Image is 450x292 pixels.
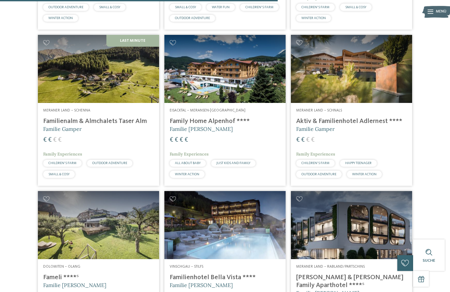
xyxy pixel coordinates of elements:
span: JUST KIDS AND FAMILY [216,161,250,165]
a: Familienhotels gesucht? Hier findet ihr die besten! Last Minute Meraner Land – Schenna Familienal... [38,35,159,186]
span: WATER FUN [212,6,230,9]
span: € [43,137,47,143]
span: OUTDOOR ADVENTURE [301,173,336,176]
span: Family Experiences [296,151,335,157]
span: Familie Gamper [296,126,335,132]
h4: Aktiv & Familienhotel Adlernest **** [296,117,407,125]
img: Familienhotels gesucht? Hier findet ihr die besten! [38,191,159,259]
img: Family Home Alpenhof **** [164,35,286,103]
span: HAPPY TEENAGER [345,161,372,165]
span: Vinschgau – Stilfs [170,265,203,269]
span: OUTDOOR ADVENTURE [175,16,210,20]
span: ALL ABOUT BABY [175,161,201,165]
a: Familienhotels gesucht? Hier findet ihr die besten! Eisacktal – Meransen-[GEOGRAPHIC_DATA] Family... [164,35,286,186]
span: Familie [PERSON_NAME] [170,282,233,288]
span: SMALL & COSY [48,173,70,176]
span: CHILDREN’S FARM [301,6,329,9]
span: OUTDOOR ADVENTURE [48,6,83,9]
span: € [58,137,62,143]
span: € [301,137,305,143]
img: Aktiv & Familienhotel Adlernest **** [291,35,412,103]
span: € [175,137,178,143]
span: € [170,137,173,143]
span: SMALL & COSY [345,6,366,9]
span: Meraner Land – Rabland/Partschins [296,265,365,269]
span: WINTER ACTION [175,173,199,176]
span: € [180,137,183,143]
span: SMALL & COSY [175,6,196,9]
img: Familienhotels gesucht? Hier findet ihr die besten! [164,191,286,259]
span: Eisacktal – Meransen-[GEOGRAPHIC_DATA] [170,109,245,112]
span: WINTER ACTION [48,16,73,20]
span: € [311,137,315,143]
span: Family Experiences [170,151,209,157]
img: Familienhotels gesucht? Hier findet ihr die besten! [291,191,412,259]
span: Suche [423,258,435,263]
span: € [48,137,52,143]
span: Family Experiences [43,151,82,157]
span: € [306,137,310,143]
a: Familienhotels gesucht? Hier findet ihr die besten! Meraner Land – Schnals Aktiv & Familienhotel ... [291,35,412,186]
span: € [184,137,188,143]
span: CHILDREN’S FARM [48,161,76,165]
span: Familie [PERSON_NAME] [170,126,233,132]
span: WINTER ACTION [352,173,377,176]
span: WINTER ACTION [301,16,326,20]
span: Familie Gamper [43,126,82,132]
span: € [296,137,300,143]
h4: [PERSON_NAME] & [PERSON_NAME] Family Aparthotel ****ˢ [296,274,407,289]
span: SMALL & COSY [99,6,120,9]
span: CHILDREN’S FARM [301,161,329,165]
img: Familienhotels gesucht? Hier findet ihr die besten! [38,35,159,103]
h4: Family Home Alpenhof **** [170,117,280,125]
span: Meraner Land – Schenna [43,109,90,112]
span: Meraner Land – Schnals [296,109,342,112]
span: CHILDREN’S FARM [245,6,273,9]
span: OUTDOOR ADVENTURE [92,161,127,165]
span: Familie [PERSON_NAME] [43,282,106,288]
h4: Familienalm & Almchalets Taser Alm [43,117,154,125]
span: € [53,137,57,143]
h4: Familienhotel Bella Vista **** [170,274,280,281]
span: Dolomiten – Olang [43,265,80,269]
